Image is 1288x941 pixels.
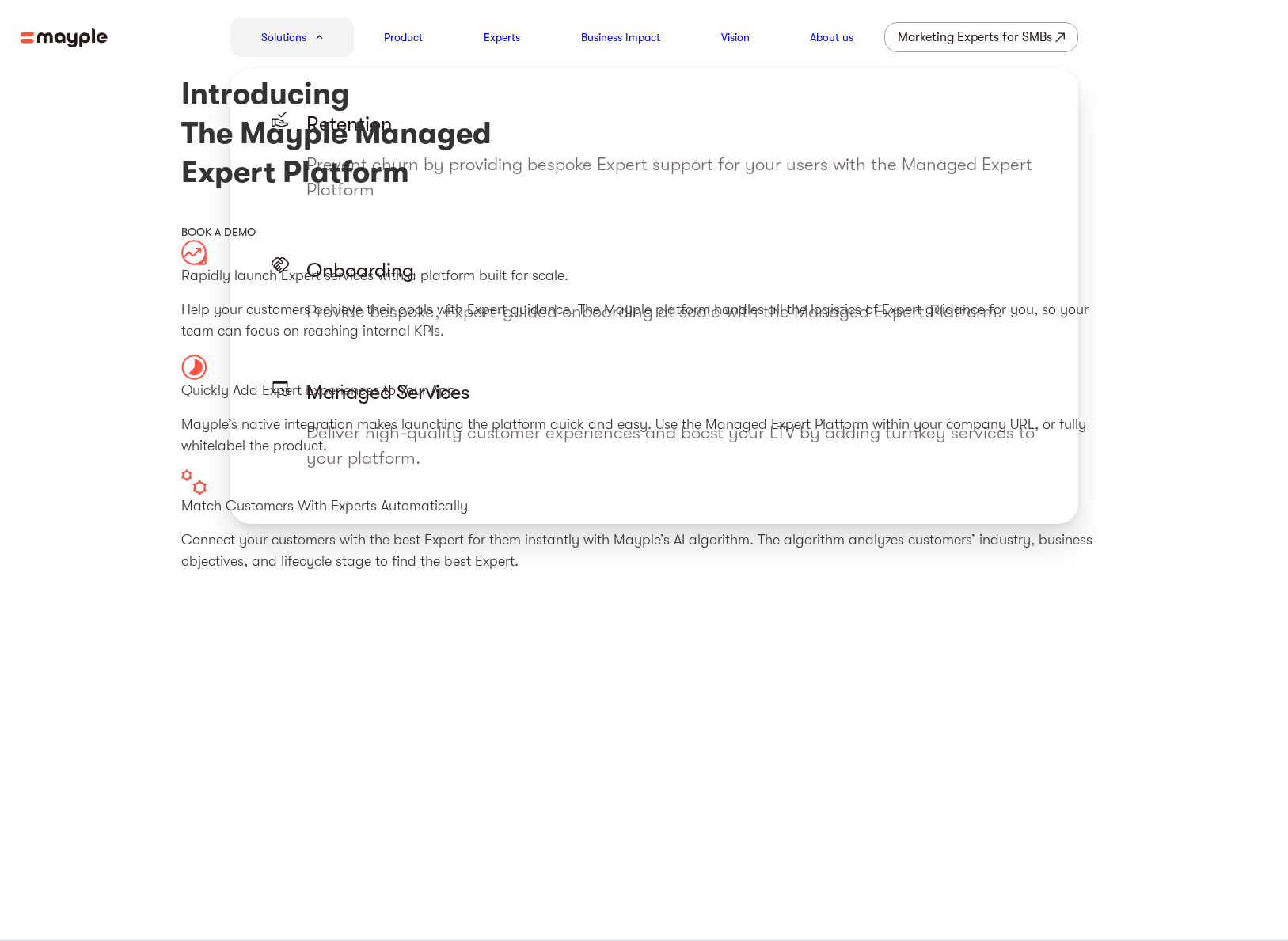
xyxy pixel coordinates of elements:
[181,414,1108,457] p: Mayple’s native integration makes launching the platform quick and easy. Use the Managed Expert P...
[181,224,1108,240] div: BOOK A DEMO
[181,74,1108,192] h1: Introducing The Mayple Managed Expert Platform
[810,28,853,47] a: About us
[384,28,423,47] a: Product
[721,28,750,47] a: Vision
[181,299,1108,342] p: Help your customers achieve their goals with Expert guidance. The Mayple platform handles all the...
[181,495,1108,517] p: Match Customers With Experts Automatically
[316,35,323,40] img: arrow-down
[181,529,1108,572] p: Connect your customers with the best Expert for them instantly with Mayple’s AI algorithm. The al...
[181,380,1108,401] p: Quickly Add Expert Experiences to Your App
[181,265,1108,286] p: Rapidly launch Expert services with a platform built for scale.
[21,28,108,48] img: mayple-logo
[581,28,660,47] a: Business Impact
[484,28,520,47] a: Experts
[261,28,306,47] a: Solutions
[884,22,1078,52] a: Marketing Experts for SMBs
[898,26,1052,48] div: Marketing Experts for SMBs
